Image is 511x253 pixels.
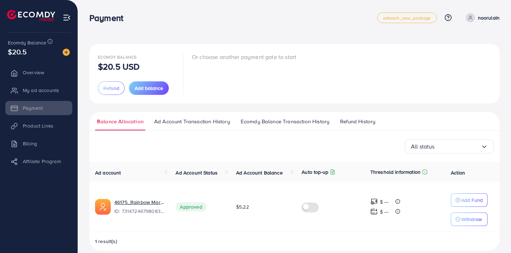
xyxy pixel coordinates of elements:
[478,14,500,22] p: noorulain
[176,169,218,176] span: Ad Account Status
[302,168,328,176] p: Auto top-up
[154,118,230,125] span: Ad Account Transaction History
[461,215,482,224] p: Withdraw
[236,203,249,210] span: $5.22
[95,169,121,176] span: Ad account
[236,169,283,176] span: Ad Account Balance
[95,238,117,245] span: 1 result(s)
[63,14,71,22] img: menu
[383,16,431,20] span: adreach_new_package
[192,53,296,61] p: Or choose another payment gate to start
[95,199,111,215] img: ic-ads-acc.e4c84228.svg
[370,198,378,205] img: top-up amount
[463,13,500,22] a: noorulain
[98,62,140,71] p: $20.5 USD
[405,139,494,154] div: Search for option
[7,10,55,21] img: logo
[241,118,329,125] span: Ecomdy Balance Transaction History
[340,118,375,125] span: Refund History
[98,81,125,95] button: Refund
[176,202,206,211] span: Approved
[8,39,46,46] span: Ecomdy Balance
[411,141,435,152] span: All status
[380,198,389,206] p: $ ---
[380,208,389,216] p: $ ---
[114,199,164,206] a: 46175_Rainbow Mart_1703092077019
[451,212,487,226] button: Withdraw
[451,193,487,207] button: Add Fund
[370,208,378,215] img: top-up amount
[114,199,164,215] div: <span class='underline'>46175_Rainbow Mart_1703092077019</span></br>7314724679808335874
[135,85,163,92] span: Add balance
[98,54,137,60] span: Ecomdy Balance
[63,49,70,56] img: image
[97,118,144,125] span: Balance Allocation
[129,81,169,95] button: Add balance
[461,196,483,204] p: Add Fund
[377,12,437,23] a: adreach_new_package
[435,141,481,152] input: Search for option
[103,85,119,92] span: Refund
[114,208,164,215] span: ID: 7314724679808335874
[89,13,129,23] h3: Payment
[8,47,27,57] span: $20.5
[451,169,465,176] span: Action
[370,168,421,176] p: Threshold information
